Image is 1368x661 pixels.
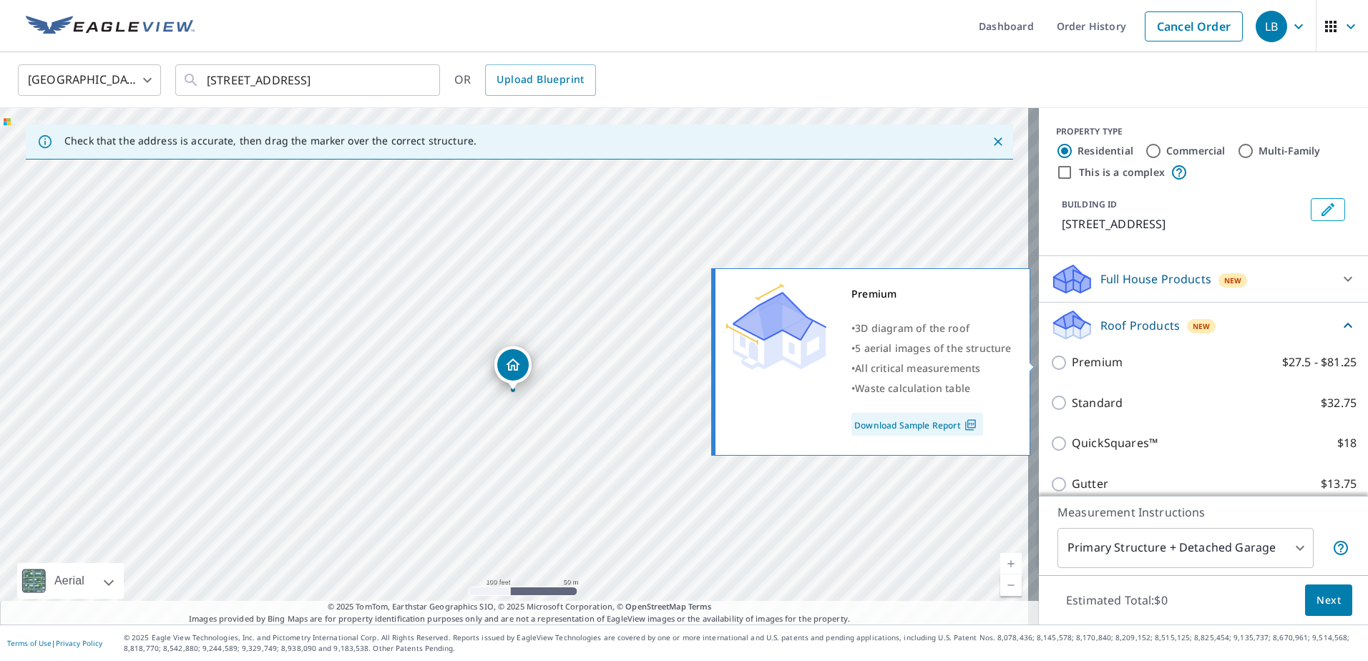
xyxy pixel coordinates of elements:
[1072,353,1123,371] p: Premium
[1057,504,1349,521] p: Measurement Instructions
[688,601,712,612] a: Terms
[18,60,161,100] div: [GEOGRAPHIC_DATA]
[1256,11,1287,42] div: LB
[1337,434,1357,452] p: $18
[1332,539,1349,557] span: Your report will include the primary structure and a detached garage if one exists.
[454,64,596,96] div: OR
[1078,144,1133,158] label: Residential
[7,639,102,647] p: |
[1145,11,1243,41] a: Cancel Order
[124,632,1361,654] p: © 2025 Eagle View Technologies, Inc. and Pictometry International Corp. All Rights Reserved. Repo...
[7,638,52,648] a: Terms of Use
[1062,215,1305,232] p: [STREET_ADDRESS]
[851,284,1012,304] div: Premium
[989,132,1007,151] button: Close
[1193,320,1211,332] span: New
[851,318,1012,338] div: •
[851,358,1012,378] div: •
[1321,475,1357,493] p: $13.75
[1050,308,1357,342] div: Roof ProductsNew
[17,563,124,599] div: Aerial
[1072,434,1158,452] p: QuickSquares™
[1282,353,1357,371] p: $27.5 - $81.25
[855,341,1011,355] span: 5 aerial images of the structure
[1079,165,1165,180] label: This is a complex
[726,284,826,370] img: Premium
[1100,317,1180,334] p: Roof Products
[855,361,980,375] span: All critical measurements
[50,563,89,599] div: Aerial
[851,378,1012,398] div: •
[625,601,685,612] a: OpenStreetMap
[1316,592,1341,609] span: Next
[1305,584,1352,617] button: Next
[1072,394,1123,412] p: Standard
[1000,574,1022,596] a: Current Level 18, Zoom Out
[1000,553,1022,574] a: Current Level 18, Zoom In
[1100,270,1211,288] p: Full House Products
[328,601,712,613] span: © 2025 TomTom, Earthstar Geographics SIO, © 2025 Microsoft Corporation, ©
[1055,584,1179,616] p: Estimated Total: $0
[1050,262,1357,296] div: Full House ProductsNew
[1062,198,1117,210] p: BUILDING ID
[961,418,980,431] img: Pdf Icon
[56,638,102,648] a: Privacy Policy
[1311,198,1345,221] button: Edit building 1
[26,16,195,37] img: EV Logo
[1259,144,1321,158] label: Multi-Family
[207,60,411,100] input: Search by address or latitude-longitude
[1321,394,1357,412] p: $32.75
[64,134,477,147] p: Check that the address is accurate, then drag the marker over the correct structure.
[494,346,532,391] div: Dropped pin, building 1, Residential property, 9121 Equus Cir Boynton Beach, FL 33472
[1224,275,1242,286] span: New
[497,71,584,89] span: Upload Blueprint
[851,413,983,436] a: Download Sample Report
[851,338,1012,358] div: •
[485,64,595,96] a: Upload Blueprint
[1057,528,1314,568] div: Primary Structure + Detached Garage
[1166,144,1226,158] label: Commercial
[855,321,969,335] span: 3D diagram of the roof
[1072,475,1108,493] p: Gutter
[1056,125,1351,138] div: PROPERTY TYPE
[855,381,970,395] span: Waste calculation table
